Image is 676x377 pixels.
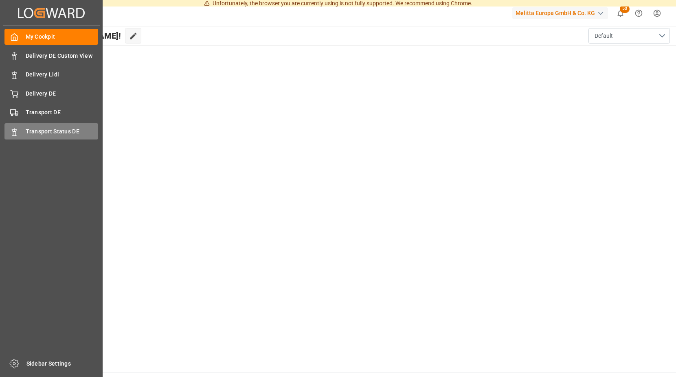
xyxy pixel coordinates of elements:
[4,105,98,120] a: Transport DE
[4,85,98,101] a: Delivery DE
[611,4,630,22] button: show 53 new notifications
[26,127,99,136] span: Transport Status DE
[4,48,98,63] a: Delivery DE Custom View
[26,108,99,117] span: Transport DE
[595,32,613,40] span: Default
[26,52,99,60] span: Delivery DE Custom View
[26,89,99,98] span: Delivery DE
[512,5,611,21] button: Melitta Europa GmbH & Co. KG
[4,29,98,45] a: My Cockpit
[630,4,648,22] button: Help Center
[4,67,98,83] a: Delivery Lidl
[620,5,630,13] span: 53
[26,360,99,368] span: Sidebar Settings
[26,33,99,41] span: My Cockpit
[26,70,99,79] span: Delivery Lidl
[4,123,98,139] a: Transport Status DE
[588,28,670,44] button: open menu
[512,7,608,19] div: Melitta Europa GmbH & Co. KG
